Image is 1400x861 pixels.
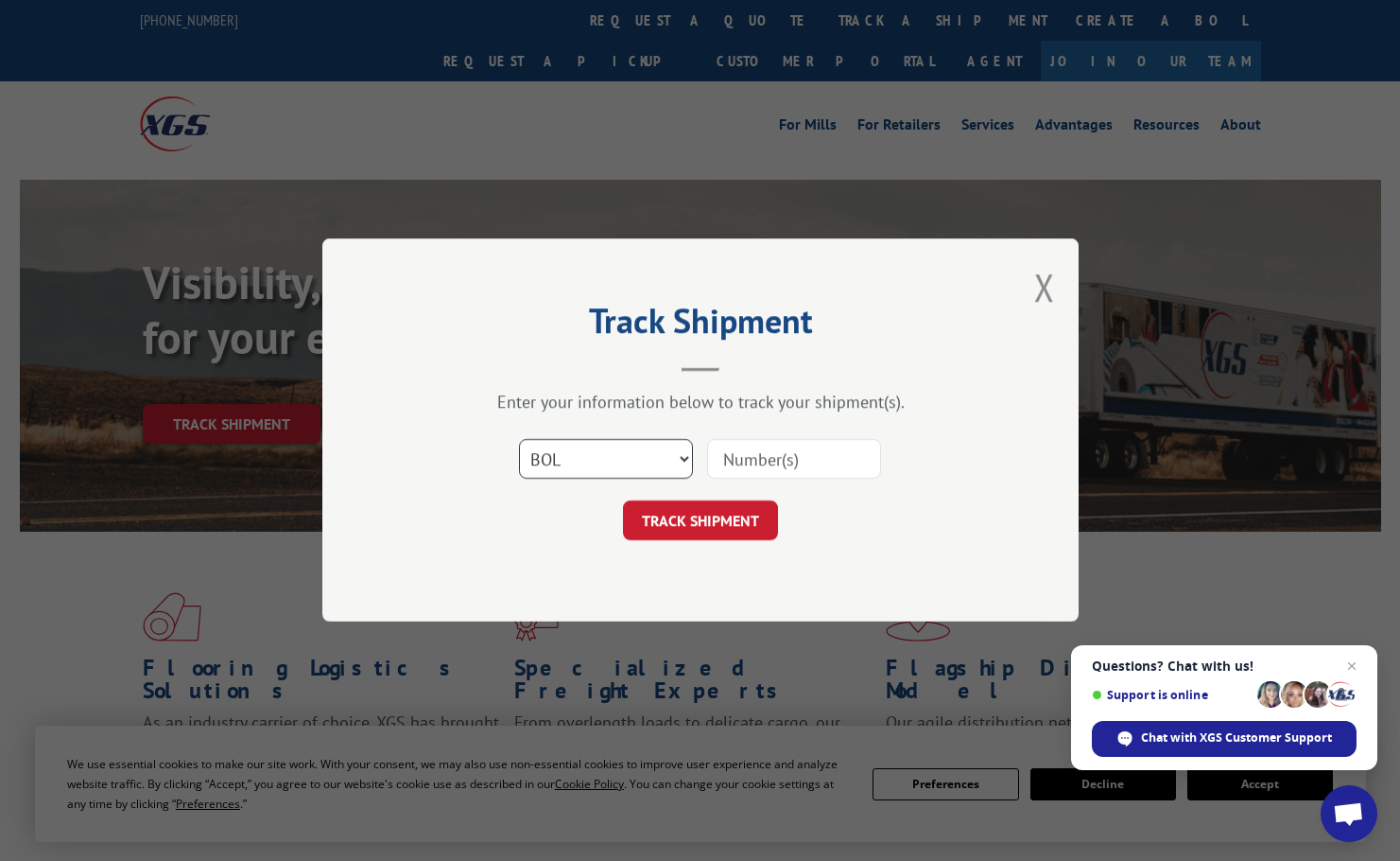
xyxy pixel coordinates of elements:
span: Questions? Chat with us! [1092,659,1357,674]
button: TRACK SHIPMENT [623,501,778,541]
span: Support is online [1092,688,1251,702]
div: Enter your information below to track your shipment(s). [417,392,984,413]
span: Chat with XGS Customer Support [1141,729,1332,747]
div: Chat with XGS Customer Support [1092,721,1357,757]
div: Open chat [1321,785,1377,842]
h2: Track Shipment [417,307,984,343]
span: Close chat [1340,655,1363,677]
button: Close modal [1034,262,1055,312]
input: Number(s) [707,440,881,480]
